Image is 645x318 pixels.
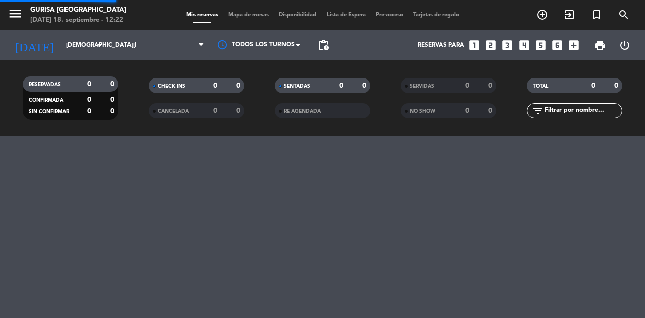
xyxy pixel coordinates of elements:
[317,39,330,51] span: pending_actions
[110,108,116,115] strong: 0
[274,12,321,18] span: Disponibilidad
[30,15,126,25] div: [DATE] 18. septiembre - 12:22
[158,109,189,114] span: CANCELADA
[158,84,185,89] span: CHECK INS
[213,82,217,89] strong: 0
[612,30,637,60] div: LOG OUT
[339,82,343,89] strong: 0
[591,9,603,21] i: turned_in_not
[236,107,242,114] strong: 0
[533,84,548,89] span: TOTAL
[87,108,91,115] strong: 0
[536,9,548,21] i: add_circle_outline
[213,107,217,114] strong: 0
[29,82,61,87] span: RESERVADAS
[236,82,242,89] strong: 0
[619,39,631,51] i: power_settings_new
[567,39,580,52] i: add_box
[484,39,497,52] i: looks_two
[29,98,63,103] span: CONFIRMADA
[371,12,408,18] span: Pre-acceso
[87,96,91,103] strong: 0
[518,39,531,52] i: looks_4
[29,109,69,114] span: SIN CONFIRMAR
[551,39,564,52] i: looks_6
[591,82,595,89] strong: 0
[488,82,494,89] strong: 0
[488,107,494,114] strong: 0
[8,34,61,56] i: [DATE]
[87,81,91,88] strong: 0
[410,109,435,114] span: NO SHOW
[30,5,126,15] div: Gurisa [GEOGRAPHIC_DATA]
[501,39,514,52] i: looks_3
[321,12,371,18] span: Lista de Espera
[532,105,544,117] i: filter_list
[110,81,116,88] strong: 0
[110,96,116,103] strong: 0
[418,42,464,49] span: Reservas para
[465,107,469,114] strong: 0
[284,84,310,89] span: SENTADAS
[618,9,630,21] i: search
[465,82,469,89] strong: 0
[362,82,368,89] strong: 0
[94,39,106,51] i: arrow_drop_down
[410,84,434,89] span: SERVIDAS
[563,9,575,21] i: exit_to_app
[534,39,547,52] i: looks_5
[8,6,23,25] button: menu
[8,6,23,21] i: menu
[594,39,606,51] span: print
[284,109,321,114] span: RE AGENDADA
[408,12,464,18] span: Tarjetas de regalo
[468,39,481,52] i: looks_one
[614,82,620,89] strong: 0
[544,105,622,116] input: Filtrar por nombre...
[181,12,223,18] span: Mis reservas
[223,12,274,18] span: Mapa de mesas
